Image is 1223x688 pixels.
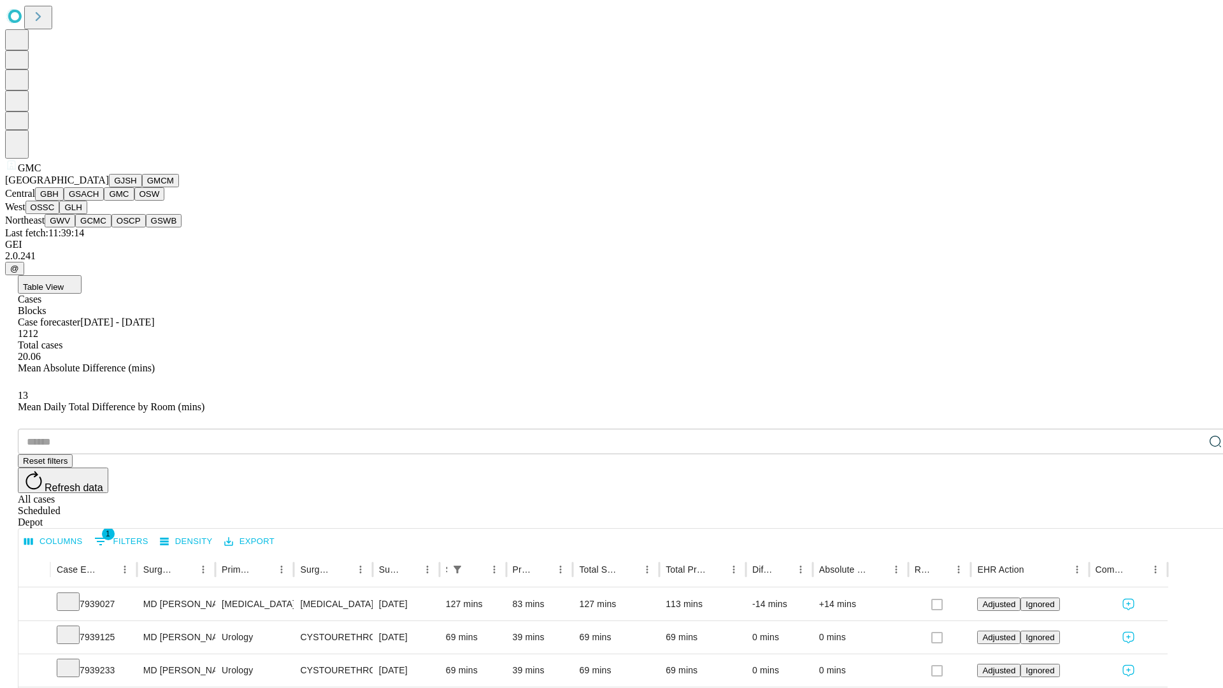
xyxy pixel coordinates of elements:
[819,564,868,575] div: Absolute Difference
[18,328,38,339] span: 1212
[18,454,73,468] button: Reset filters
[1020,631,1059,644] button: Ignored
[379,654,433,687] div: [DATE]
[35,187,64,201] button: GBH
[142,174,179,187] button: GMCM
[111,214,146,227] button: OSCP
[513,621,567,654] div: 39 mins
[300,588,366,620] div: [MEDICAL_DATA] DEEP [MEDICAL_DATA]
[752,588,806,620] div: -14 mins
[45,214,75,227] button: GWV
[401,561,418,578] button: Sort
[1026,561,1043,578] button: Sort
[1068,561,1086,578] button: Menu
[666,564,706,575] div: Total Predicted Duration
[143,621,209,654] div: MD [PERSON_NAME] R Md
[23,456,68,466] span: Reset filters
[57,564,97,575] div: Case Epic Id
[666,621,740,654] div: 69 mins
[176,561,194,578] button: Sort
[1020,598,1059,611] button: Ignored
[752,564,773,575] div: Difference
[146,214,182,227] button: GSWB
[18,362,155,373] span: Mean Absolute Difference (mins)
[143,564,175,575] div: Surgeon Name
[446,654,500,687] div: 69 mins
[1026,633,1054,642] span: Ignored
[513,588,567,620] div: 83 mins
[1096,564,1127,575] div: Comments
[579,564,619,575] div: Total Scheduled Duration
[982,599,1015,609] span: Adjusted
[334,561,352,578] button: Sort
[222,564,254,575] div: Primary Service
[273,561,290,578] button: Menu
[300,654,366,687] div: CYSTOURETHROSCOPY WITH INSERTION URETERAL [MEDICAL_DATA]
[352,561,369,578] button: Menu
[102,527,115,540] span: 1
[446,564,447,575] div: Scheduled In Room Duration
[819,588,902,620] div: +14 mins
[707,561,725,578] button: Sort
[5,239,1218,250] div: GEI
[104,187,134,201] button: GMC
[725,561,743,578] button: Menu
[57,588,131,620] div: 7939027
[932,561,950,578] button: Sort
[774,561,792,578] button: Sort
[5,250,1218,262] div: 2.0.241
[222,621,287,654] div: Urology
[1026,666,1054,675] span: Ignored
[255,561,273,578] button: Sort
[75,214,111,227] button: GCMC
[5,188,35,199] span: Central
[485,561,503,578] button: Menu
[792,561,810,578] button: Menu
[18,317,80,327] span: Case forecaster
[25,627,44,649] button: Expand
[869,561,887,578] button: Sort
[1147,561,1164,578] button: Menu
[18,162,41,173] span: GMC
[25,201,60,214] button: OSSC
[10,264,19,273] span: @
[45,482,103,493] span: Refresh data
[18,468,108,493] button: Refresh data
[194,561,212,578] button: Menu
[819,621,902,654] div: 0 mins
[116,561,134,578] button: Menu
[25,660,44,682] button: Expand
[982,666,1015,675] span: Adjusted
[5,175,109,185] span: [GEOGRAPHIC_DATA]
[418,561,436,578] button: Menu
[18,351,41,362] span: 20.06
[468,561,485,578] button: Sort
[18,340,62,350] span: Total cases
[977,631,1020,644] button: Adjusted
[222,654,287,687] div: Urology
[143,588,209,620] div: MD [PERSON_NAME] [PERSON_NAME] Md
[25,594,44,616] button: Expand
[379,564,399,575] div: Surgery Date
[18,275,82,294] button: Table View
[57,621,131,654] div: 7939125
[887,561,905,578] button: Menu
[91,531,152,552] button: Show filters
[982,633,1015,642] span: Adjusted
[64,187,104,201] button: GSACH
[59,201,87,214] button: GLH
[977,564,1024,575] div: EHR Action
[950,561,968,578] button: Menu
[300,564,332,575] div: Surgery Name
[534,561,552,578] button: Sort
[57,654,131,687] div: 7939233
[977,664,1020,677] button: Adjusted
[819,654,902,687] div: 0 mins
[98,561,116,578] button: Sort
[638,561,656,578] button: Menu
[143,654,209,687] div: MD [PERSON_NAME] R Md
[1129,561,1147,578] button: Sort
[300,621,366,654] div: CYSTOURETHROSCOPY WITH INSERTION URETERAL [MEDICAL_DATA]
[513,564,533,575] div: Predicted In Room Duration
[579,621,653,654] div: 69 mins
